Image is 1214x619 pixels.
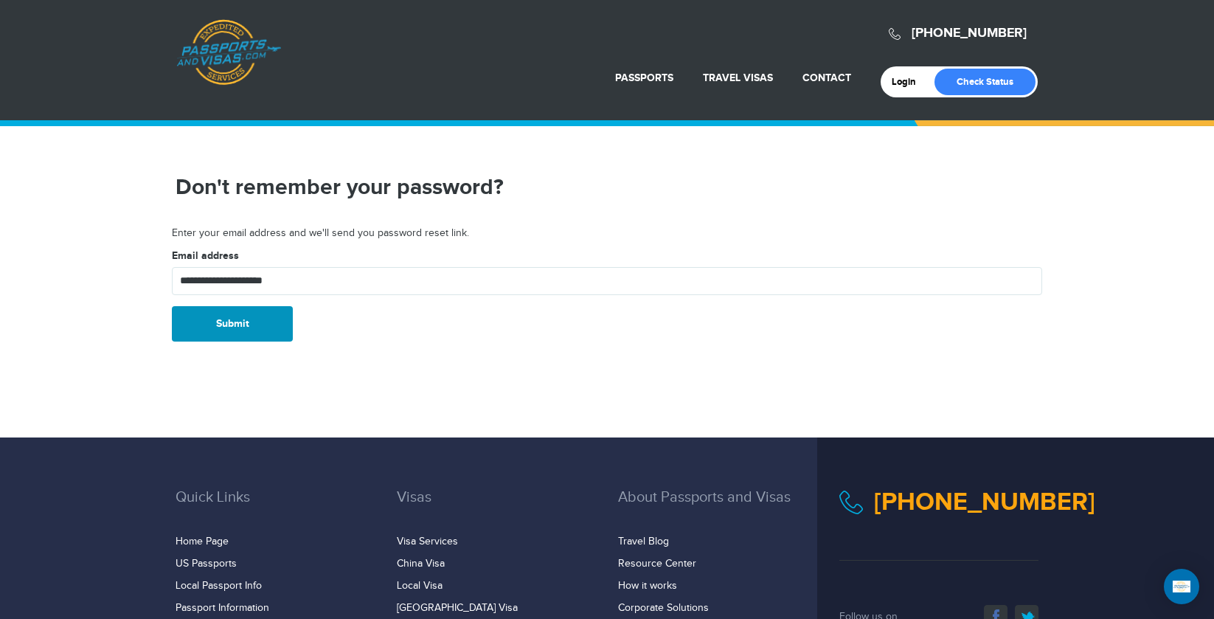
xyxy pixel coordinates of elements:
a: Local Visa [397,580,443,592]
a: Passports & [DOMAIN_NAME] [176,19,281,86]
a: Home Page [176,536,229,547]
h3: Visas [397,489,596,528]
button: Submit [172,306,293,342]
a: Contact [802,72,851,84]
h3: Quick Links [176,489,375,528]
a: Travel Blog [618,536,669,547]
a: Login [892,76,926,88]
a: Passports [615,72,673,84]
a: [PHONE_NUMBER] [874,487,1095,517]
label: Email address [172,249,239,263]
a: Resource Center [618,558,696,570]
a: Passport Information [176,602,269,614]
a: [PHONE_NUMBER] [912,25,1027,41]
h3: About Passports and Visas [618,489,817,528]
a: Visa Services [397,536,458,547]
div: Open Intercom Messenger [1164,569,1199,604]
a: US Passports [176,558,237,570]
a: Travel Visas [703,72,773,84]
h1: Don't remember your password? [176,174,817,201]
a: China Visa [397,558,445,570]
a: [GEOGRAPHIC_DATA] Visa [397,602,518,614]
a: Corporate Solutions [618,602,709,614]
a: Check Status [934,69,1036,95]
a: How it works [618,580,677,592]
a: Local Passport Info [176,580,262,592]
p: Enter your email address and we'll send you password reset link. [172,226,1042,241]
